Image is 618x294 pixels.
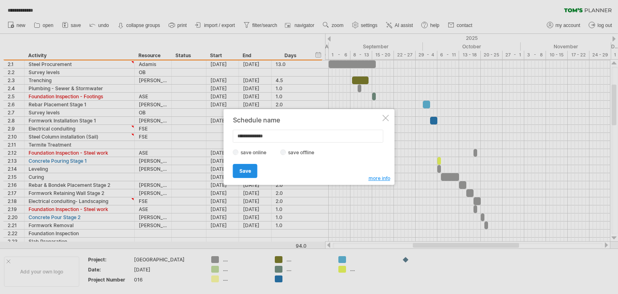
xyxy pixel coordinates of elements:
a: Save [233,164,257,178]
label: save offline [286,149,321,155]
span: Save [239,168,251,174]
label: save online [239,149,273,155]
div: Schedule name [233,116,381,124]
span: more info [369,175,390,181]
